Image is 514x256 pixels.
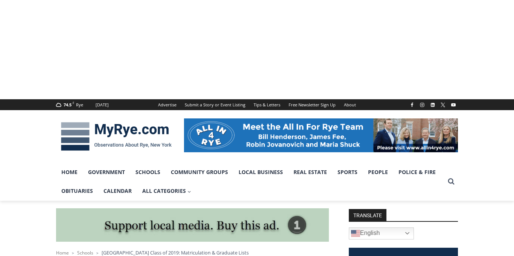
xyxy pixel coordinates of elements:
a: Community Groups [166,163,233,182]
div: Rye [76,101,83,108]
a: Advertise [154,99,181,110]
a: Sports [332,163,363,182]
a: Home [56,250,69,256]
a: Obituaries [56,182,98,200]
button: View Search Form [444,175,458,188]
a: Local Business [233,163,288,182]
img: en [351,229,360,238]
a: People [363,163,393,182]
span: [GEOGRAPHIC_DATA] Class of 2019: Matriculation & Graduate Lists [102,249,249,256]
a: About [340,99,360,110]
img: All in for Rye [184,118,458,152]
a: Real Estate [288,163,332,182]
a: Government [83,163,130,182]
a: Tips & Letters [249,99,284,110]
a: English [349,227,414,239]
img: MyRye.com [56,117,176,156]
strong: TRANSLATE [349,209,386,221]
span: > [72,250,74,256]
a: Free Newsletter Sign Up [284,99,340,110]
a: Schools [130,163,166,182]
span: All Categories [142,187,191,195]
a: Police & Fire [393,163,441,182]
div: [DATE] [96,101,109,108]
nav: Primary Navigation [56,163,444,201]
span: > [96,250,99,256]
nav: Secondary Navigation [154,99,360,110]
a: YouTube [449,100,458,109]
a: Facebook [408,100,417,109]
img: support local media, buy this ad [56,208,329,242]
span: 74.5 [64,102,71,108]
span: F [73,101,74,105]
a: X [438,100,447,109]
a: Instagram [418,100,427,109]
a: Submit a Story or Event Listing [181,99,249,110]
a: Home [56,163,83,182]
a: Calendar [98,182,137,200]
a: Linkedin [428,100,437,109]
a: All Categories [137,182,196,200]
a: Schools [77,250,93,256]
